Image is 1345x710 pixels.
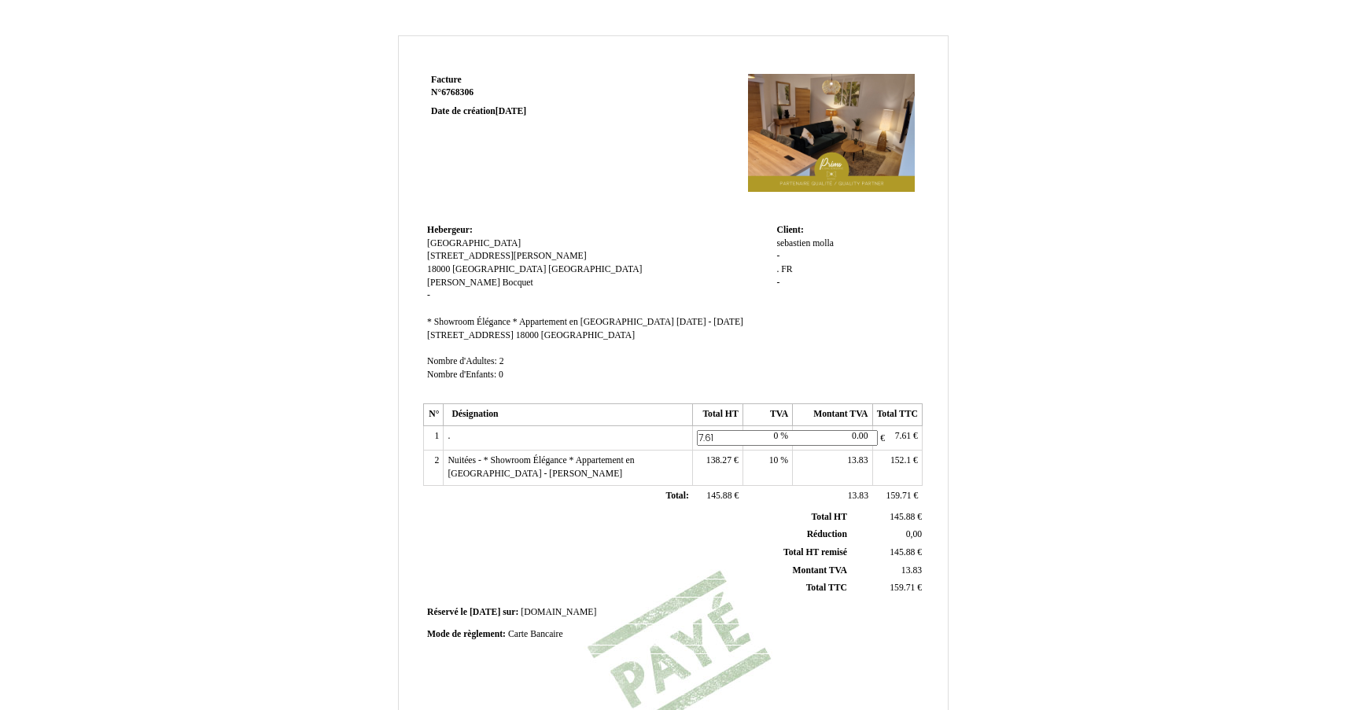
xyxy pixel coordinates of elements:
span: Réduction [807,529,847,539]
span: 138.27 [706,455,731,465]
span: 0 [774,431,779,441]
span: 13.83 [901,565,922,576]
span: Mode de règlement: [427,629,506,639]
span: Montant TVA [793,565,847,576]
span: Nombre d'Adultes: [427,356,497,366]
span: 13.83 [847,455,868,465]
span: . [448,431,450,441]
td: % [743,451,792,485]
td: € [850,543,925,561]
span: [DATE] - [DATE] [676,317,743,327]
span: FR [781,264,792,274]
strong: Date de création [431,106,526,116]
span: [STREET_ADDRESS] [427,330,514,340]
span: molla [813,238,834,248]
span: [STREET_ADDRESS][PERSON_NAME] [427,251,587,261]
span: 145.88 [890,547,915,557]
th: Montant TVA [793,404,872,426]
span: 6768306 [441,87,474,97]
span: [GEOGRAPHIC_DATA] [452,264,546,274]
span: Total TTC [806,583,847,593]
span: [DOMAIN_NAME] [521,607,596,617]
span: Client: [776,225,803,235]
span: Hebergeur: [427,225,473,235]
span: [DATE] [496,106,526,116]
td: € [693,485,743,507]
span: Nuitées - * Showroom Élégance * Appartement en [GEOGRAPHIC_DATA] - [PERSON_NAME] [448,455,634,479]
td: € [872,425,922,451]
span: 145.88 [890,512,915,522]
span: Total HT remisé [783,547,847,557]
span: * Showroom Élégance * Appartement en [GEOGRAPHIC_DATA] [427,317,674,327]
img: logo [744,74,919,192]
span: 2 [499,356,504,366]
td: € [872,485,922,507]
td: € [693,451,743,485]
span: 18000 [427,264,450,274]
span: [GEOGRAPHIC_DATA] [548,264,642,274]
span: 152.1 [890,455,911,465]
td: € [850,509,925,526]
span: [GEOGRAPHIC_DATA] [427,238,521,248]
span: . [776,264,779,274]
th: Total HT [693,404,743,426]
span: sur: [503,607,518,617]
span: Nombre d'Enfants: [427,370,496,380]
span: 159.71 [890,583,915,593]
td: € [850,579,925,598]
span: [GEOGRAPHIC_DATA] [541,330,635,340]
strong: N° [431,86,619,99]
span: 7.61 [895,431,911,441]
span: - [776,278,779,288]
span: Réservé le [427,607,467,617]
th: Total TTC [872,404,922,426]
th: N° [424,404,444,426]
span: - [776,251,779,261]
td: € [872,451,922,485]
span: 13.83 [848,491,868,501]
span: Carte Bancaire [508,629,563,639]
th: Désignation [444,404,693,426]
span: 18000 [516,330,539,340]
span: 0,00 [906,529,922,539]
span: [DATE] [470,607,500,617]
td: € [693,425,743,451]
span: [PERSON_NAME] [427,278,500,288]
td: % [743,425,792,451]
span: Total: [665,491,688,501]
span: 145.88 [706,491,731,501]
span: sebastien [776,238,810,248]
td: 2 [424,451,444,485]
span: 0.00 [852,431,868,441]
span: Bocquet [503,278,533,288]
span: Total HT [812,512,847,522]
span: 159.71 [886,491,912,501]
span: 10 [769,455,779,465]
span: Facture [431,75,462,85]
td: 1 [424,425,444,451]
th: TVA [743,404,792,426]
span: - [427,290,430,300]
span: 0 [499,370,503,380]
